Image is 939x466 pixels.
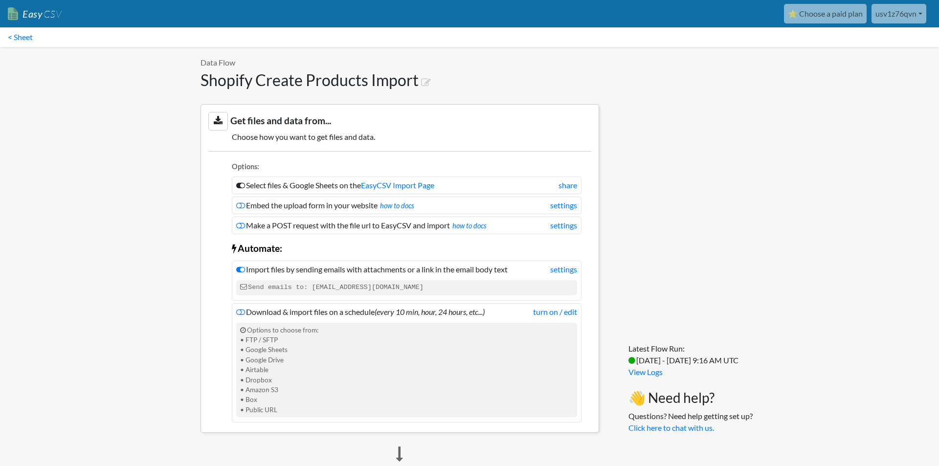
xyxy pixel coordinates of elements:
a: how to docs [380,201,414,210]
a: View Logs [628,367,663,377]
h1: Shopify Create Products Import [201,71,599,89]
p: Data Flow [201,57,599,68]
a: how to docs [452,222,487,230]
li: Embed the upload form in your website [232,197,581,214]
a: EasyCSV Import Page [361,180,434,190]
li: Import files by sending emails with attachments or a link in the email body text [232,261,581,300]
a: settings [550,220,577,231]
a: Click here to chat with us. [628,423,714,432]
a: settings [550,264,577,275]
h3: Get files and data from... [208,112,591,130]
a: settings [550,200,577,211]
span: Latest Flow Run: [DATE] - [DATE] 9:16 AM UTC [628,344,738,365]
h3: 👋 Need help? [628,390,753,406]
span: CSV [43,8,62,20]
a: EasyCSV [8,4,62,24]
a: ⭐ Choose a paid plan [784,4,867,23]
h5: Choose how you want to get files and data. [208,132,591,141]
code: Send emails to: [EMAIL_ADDRESS][DOMAIN_NAME] [236,280,577,295]
li: Automate: [232,237,581,258]
li: Options: [232,161,581,175]
a: share [559,179,577,191]
li: Select files & Google Sheets on the [232,177,581,194]
div: Options to choose from: • FTP / SFTP • Google Sheets • Google Drive • Airtable • Dropbox • Amazon... [236,323,577,418]
li: Make a POST request with the file url to EasyCSV and import [232,217,581,234]
a: turn on / edit [533,306,577,318]
i: (every 10 min, hour, 24 hours, etc...) [375,307,485,316]
p: Questions? Need help getting set up? [628,410,753,434]
li: Download & import files on a schedule [232,303,581,423]
a: usv1z76qvn [872,4,926,23]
